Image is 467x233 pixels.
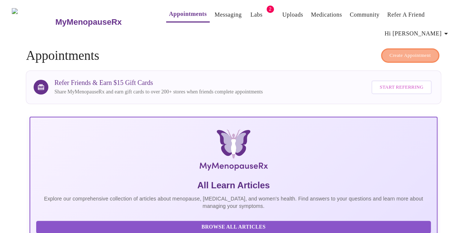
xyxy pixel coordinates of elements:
a: Messaging [214,10,241,20]
button: Uploads [279,7,306,22]
button: Appointments [166,7,210,23]
h5: All Learn Articles [36,179,430,191]
span: Start Referring [380,83,423,92]
p: Explore our comprehensive collection of articles about menopause, [MEDICAL_DATA], and women's hea... [36,195,430,210]
a: Browse All Articles [36,223,432,230]
a: Start Referring [370,77,433,98]
span: Browse All Articles [44,223,423,232]
h3: Refer Friends & Earn $15 Gift Cards [54,79,262,87]
a: Labs [250,10,262,20]
a: Community [350,10,380,20]
button: Medications [308,7,345,22]
a: Uploads [282,10,303,20]
span: Create Appointment [389,51,431,60]
button: Labs [245,7,268,22]
a: Medications [311,10,342,20]
span: Hi [PERSON_NAME] [385,28,450,39]
img: MyMenopauseRx Logo [97,129,369,174]
img: MyMenopauseRx Logo [12,8,54,36]
button: Start Referring [371,80,431,94]
button: Hi [PERSON_NAME] [382,26,453,41]
a: Appointments [169,9,207,19]
a: MyMenopauseRx [54,9,151,35]
a: Refer a Friend [387,10,425,20]
p: Share MyMenopauseRx and earn gift cards to over 200+ stores when friends complete appointments [54,88,262,96]
button: Create Appointment [381,48,439,63]
span: 2 [267,6,274,13]
h4: Appointments [26,48,441,63]
button: Messaging [212,7,244,22]
h3: MyMenopauseRx [55,17,122,27]
button: Community [347,7,382,22]
button: Refer a Friend [384,7,428,22]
